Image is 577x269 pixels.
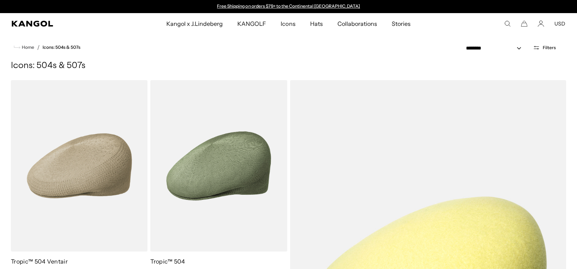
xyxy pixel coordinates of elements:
span: Hats [310,13,323,34]
a: Stories [384,13,418,34]
a: Icons: 504s & 507s [43,45,80,50]
span: Icons [281,13,295,34]
a: Home [14,44,34,51]
a: Kangol [12,21,110,27]
span: Filters [543,45,556,50]
h1: Icons: 504s & 507s [11,60,566,71]
img: Tropic™ 504 [150,80,287,252]
a: Collaborations [330,13,384,34]
a: Tropic™ 504 Ventair [11,258,68,265]
li: / [34,43,40,52]
a: Hats [303,13,330,34]
a: Kangol x J.Lindeberg [159,13,230,34]
a: Free Shipping on orders $79+ to the Continental [GEOGRAPHIC_DATA] [217,3,360,9]
select: Sort by: Featured [463,44,529,52]
span: Home [20,45,34,50]
img: Tropic™ 504 Ventair [11,80,147,252]
span: Kangol x J.Lindeberg [166,13,223,34]
button: Open filters [529,44,560,51]
span: Collaborations [337,13,377,34]
div: 1 of 2 [214,4,364,9]
slideshow-component: Announcement bar [214,4,364,9]
a: Icons [273,13,303,34]
div: Announcement [214,4,364,9]
button: Cart [521,20,527,27]
span: KANGOLF [237,13,266,34]
a: Account [538,20,544,27]
button: USD [554,20,565,27]
span: Stories [392,13,411,34]
a: Tropic™ 504 [150,258,185,265]
a: KANGOLF [230,13,273,34]
summary: Search here [504,20,511,27]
